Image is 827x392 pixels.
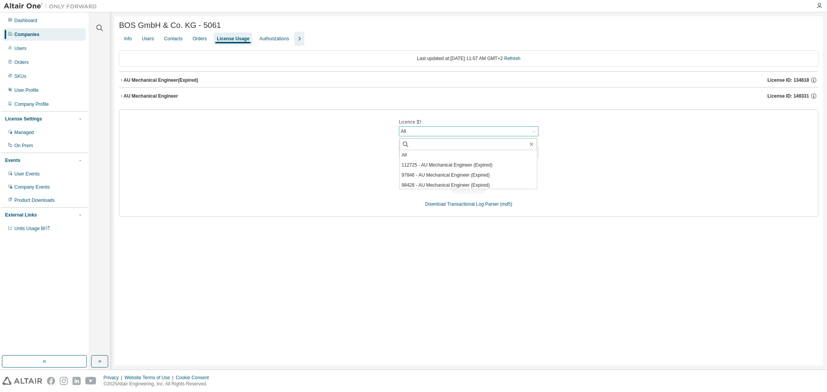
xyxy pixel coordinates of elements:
[119,50,818,67] div: Last updated at: [DATE] 11:07 AM GMT+2
[14,17,37,24] div: Dashboard
[176,375,213,381] div: Cookie Consent
[14,59,29,65] div: Orders
[259,36,289,42] div: Authorizations
[124,93,178,99] div: AU Mechanical Engineer
[400,127,407,136] div: All
[425,201,499,207] a: Download Transactional Log Parser
[73,377,81,385] img: linkedin.svg
[500,201,512,207] a: (md5)
[124,77,198,83] div: AU Mechanical Engineer (Expired)
[14,101,49,107] div: Company Profile
[399,119,539,125] label: Licence ID
[14,184,50,190] div: Company Events
[4,2,101,10] img: Altair One
[400,170,537,180] li: 97846 - AU Mechanical Engineer (Expired)
[5,157,20,163] div: Events
[14,226,50,231] span: Units Usage BI
[14,129,34,136] div: Managed
[164,36,182,42] div: Contacts
[104,375,124,381] div: Privacy
[14,143,33,149] div: On Prem
[47,377,55,385] img: facebook.svg
[14,45,26,52] div: Users
[2,377,42,385] img: altair_logo.svg
[14,31,40,38] div: Companies
[5,116,42,122] div: License Settings
[60,377,68,385] img: instagram.svg
[14,171,40,177] div: User Events
[14,197,55,203] div: Product Downloads
[104,381,214,387] p: © 2025 Altair Engineering, Inc. All Rights Reserved.
[142,36,154,42] div: Users
[85,377,97,385] img: youtube.svg
[124,375,176,381] div: Website Terms of Use
[14,73,26,79] div: SKUs
[400,180,537,190] li: 98428 - AU Mechanical Engineer (Expired)
[768,77,809,83] span: License ID: 134618
[504,56,520,61] a: Refresh
[119,88,818,105] button: AU Mechanical EngineerLicense ID: 149331
[400,160,537,170] li: 112725 - AU Mechanical Engineer (Expired)
[119,21,221,30] span: BOS GmbH & Co. KG - 5061
[399,127,538,136] div: All
[119,72,818,89] button: AU Mechanical Engineer(Expired)License ID: 134618
[193,36,207,42] div: Orders
[768,93,809,99] span: License ID: 149331
[400,150,537,160] li: All
[399,140,539,146] label: Date Range
[5,212,37,218] div: External Links
[14,87,39,93] div: User Profile
[124,36,132,42] div: Info
[217,36,249,42] div: License Usage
